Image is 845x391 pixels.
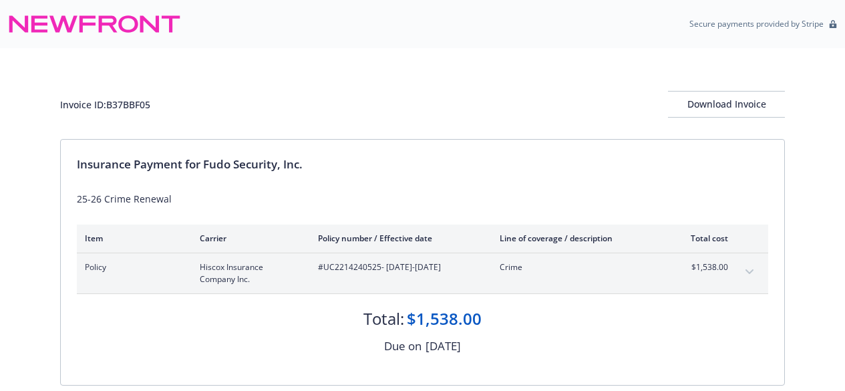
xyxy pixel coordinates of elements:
div: Line of coverage / description [500,233,657,244]
div: Insurance Payment for Fudo Security, Inc. [77,156,768,173]
div: Total cost [678,233,728,244]
span: Hiscox Insurance Company Inc. [200,261,297,285]
span: $1,538.00 [678,261,728,273]
div: 25-26 Crime Renewal [77,192,768,206]
p: Secure payments provided by Stripe [689,18,824,29]
div: [DATE] [426,338,461,355]
div: Due on [384,338,421,355]
button: expand content [739,261,760,283]
span: Policy [85,261,178,273]
span: #UC2214240525 - [DATE]-[DATE] [318,261,478,273]
div: PolicyHiscox Insurance Company Inc.#UC2214240525- [DATE]-[DATE]Crime$1,538.00expand content [77,253,768,293]
div: Invoice ID: B37BBF05 [60,98,150,112]
div: Download Invoice [668,92,785,117]
div: Policy number / Effective date [318,233,478,244]
span: Crime [500,261,657,273]
div: Carrier [200,233,297,244]
button: Download Invoice [668,91,785,118]
div: $1,538.00 [407,307,482,330]
div: Total: [363,307,404,330]
div: Item [85,233,178,244]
